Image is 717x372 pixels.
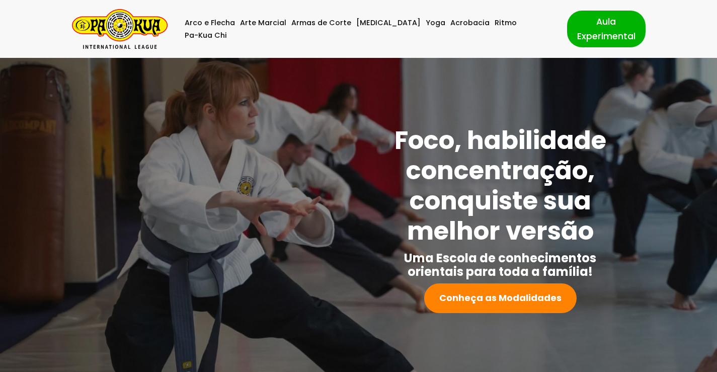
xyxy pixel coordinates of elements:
[185,29,227,42] a: Pa-Kua Chi
[356,17,421,29] a: [MEDICAL_DATA]
[291,17,351,29] a: Armas de Corte
[424,283,577,313] a: Conheça as Modalidades
[495,17,517,29] a: Ritmo
[394,122,606,249] strong: Foco, habilidade concentração, conquiste sua melhor versão
[183,17,552,42] div: Menu primário
[567,11,646,47] a: Aula Experimental
[439,291,562,304] strong: Conheça as Modalidades
[426,17,445,29] a: Yoga
[240,17,286,29] a: Arte Marcial
[72,9,168,49] a: Pa-Kua Brasil Uma Escola de conhecimentos orientais para toda a família. Foco, habilidade concent...
[185,17,235,29] a: Arco e Flecha
[450,17,490,29] a: Acrobacia
[404,250,596,280] strong: Uma Escola de conhecimentos orientais para toda a família!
